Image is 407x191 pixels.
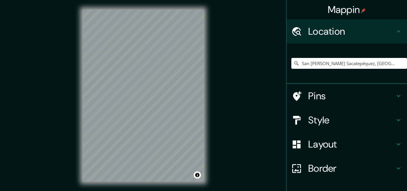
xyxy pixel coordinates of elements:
[286,108,407,132] div: Style
[328,4,366,16] h4: Mappin
[308,25,395,37] h4: Location
[308,114,395,126] h4: Style
[291,58,407,69] input: Pick your city or area
[308,162,395,174] h4: Border
[286,19,407,43] div: Location
[308,138,395,150] h4: Layout
[286,132,407,156] div: Layout
[194,171,201,179] button: Toggle attribution
[83,10,204,182] canvas: Map
[286,84,407,108] div: Pins
[286,156,407,180] div: Border
[308,90,395,102] h4: Pins
[361,8,366,13] img: pin-icon.png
